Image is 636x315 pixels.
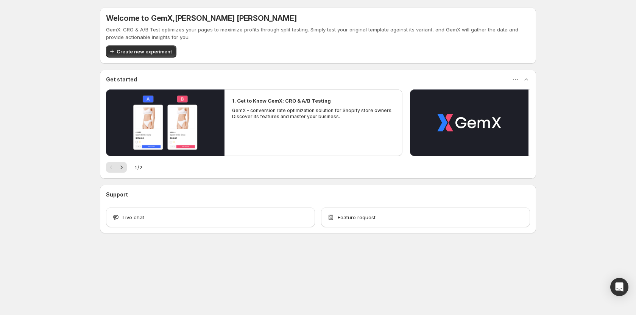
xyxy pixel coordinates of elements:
[338,214,376,221] span: Feature request
[173,14,296,23] span: , [PERSON_NAME] [PERSON_NAME]
[134,164,142,171] span: 1 / 2
[106,162,127,173] nav: Pagination
[106,191,128,198] h3: Support
[232,97,331,104] h2: 1. Get to Know GemX: CRO & A/B Testing
[610,278,628,296] div: Open Intercom Messenger
[232,108,395,120] p: GemX - conversion rate optimization solution for Shopify store owners. Discover its features and ...
[106,14,296,23] h5: Welcome to GemX
[116,162,127,173] button: Next
[106,89,224,156] button: Play video
[123,214,144,221] span: Live chat
[106,45,176,58] button: Create new experiment
[117,48,172,55] span: Create new experiment
[106,26,530,41] p: GemX: CRO & A/B Test optimizes your pages to maximize profits through split testing. Simply test ...
[410,89,528,156] button: Play video
[106,76,137,83] h3: Get started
